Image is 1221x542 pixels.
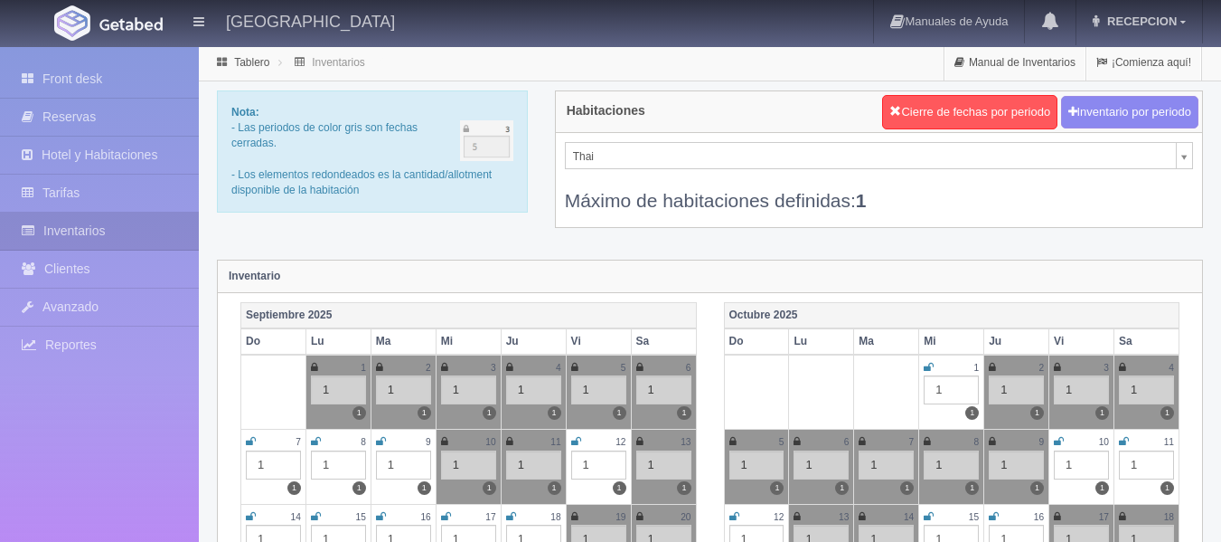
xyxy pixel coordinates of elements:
[621,363,626,373] small: 5
[1103,14,1177,28] span: RECEPCION
[483,481,496,495] label: 1
[436,328,501,355] th: Mi
[859,451,914,480] div: 1
[636,376,691,404] div: 1
[1054,451,1109,480] div: 1
[1034,512,1044,522] small: 16
[312,56,365,69] a: Inventarios
[426,363,431,373] small: 2
[1038,363,1044,373] small: 2
[246,451,301,480] div: 1
[835,481,849,495] label: 1
[483,406,496,420] label: 1
[1104,363,1109,373] small: 3
[854,328,919,355] th: Ma
[904,512,914,522] small: 14
[231,106,259,119] b: Nota:
[356,512,366,522] small: 15
[418,481,431,495] label: 1
[506,376,561,404] div: 1
[296,437,301,447] small: 7
[724,302,1179,328] th: Octubre 2025
[441,451,496,480] div: 1
[485,512,495,522] small: 17
[352,406,366,420] label: 1
[1095,406,1109,420] label: 1
[241,328,306,355] th: Do
[567,104,645,118] h4: Habitaciones
[984,328,1049,355] th: Ju
[229,270,280,282] strong: Inventario
[99,17,163,31] img: Getabed
[677,481,690,495] label: 1
[565,142,1193,169] a: Thai
[217,90,528,213] div: - Las periodos de color gris son fechas cerradas. - Los elementos redondeados es la cantidad/allo...
[548,406,561,420] label: 1
[770,481,784,495] label: 1
[686,363,691,373] small: 6
[613,406,626,420] label: 1
[573,143,1169,170] span: Thai
[1086,45,1201,81] a: ¡Comienza aquí!
[234,56,269,69] a: Tablero
[839,512,849,522] small: 13
[1095,481,1109,495] label: 1
[485,437,495,447] small: 10
[441,376,496,404] div: 1
[613,481,626,495] label: 1
[1119,451,1174,480] div: 1
[376,376,431,404] div: 1
[305,328,371,355] th: Lu
[1054,376,1109,404] div: 1
[965,481,979,495] label: 1
[615,512,625,522] small: 19
[1049,328,1114,355] th: Vi
[615,437,625,447] small: 12
[241,302,697,328] th: Septiembre 2025
[426,437,431,447] small: 9
[1038,437,1044,447] small: 9
[944,45,1085,81] a: Manual de Inventarios
[974,363,980,373] small: 1
[311,376,366,404] div: 1
[1030,406,1044,420] label: 1
[491,363,496,373] small: 3
[729,451,784,480] div: 1
[924,451,979,480] div: 1
[420,512,430,522] small: 16
[965,406,979,420] label: 1
[311,451,366,480] div: 1
[1099,512,1109,522] small: 17
[774,512,784,522] small: 12
[844,437,850,447] small: 6
[631,328,696,355] th: Sa
[681,437,690,447] small: 13
[681,512,690,522] small: 20
[1099,437,1109,447] small: 10
[919,328,984,355] th: Mi
[724,328,789,355] th: Do
[550,437,560,447] small: 11
[548,481,561,495] label: 1
[1119,376,1174,404] div: 1
[636,451,691,480] div: 1
[54,5,90,41] img: Getabed
[287,481,301,495] label: 1
[794,451,849,480] div: 1
[565,169,1193,214] div: Máximo de habitaciones definidas:
[361,437,366,447] small: 8
[1030,481,1044,495] label: 1
[924,376,979,404] div: 1
[506,451,561,480] div: 1
[1164,512,1174,522] small: 18
[909,437,915,447] small: 7
[571,376,626,404] div: 1
[1164,437,1174,447] small: 11
[501,328,566,355] th: Ju
[376,451,431,480] div: 1
[989,376,1044,404] div: 1
[418,406,431,420] label: 1
[789,328,854,355] th: Lu
[969,512,979,522] small: 15
[677,406,690,420] label: 1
